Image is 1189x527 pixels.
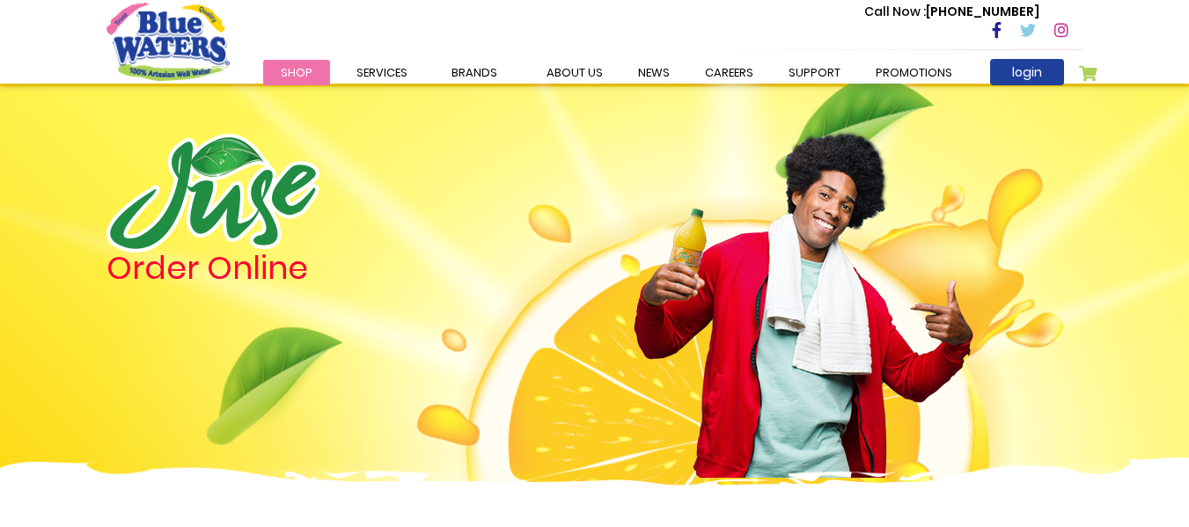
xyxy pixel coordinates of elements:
[281,64,312,81] span: Shop
[990,59,1064,85] a: login
[620,60,687,85] a: News
[106,253,498,284] h4: Order Online
[687,60,771,85] a: careers
[632,101,975,478] img: man.png
[864,3,926,20] span: Call Now :
[864,3,1039,21] p: [PHONE_NUMBER]
[771,60,858,85] a: support
[858,60,970,85] a: Promotions
[106,134,319,253] img: logo
[451,64,497,81] span: Brands
[106,3,230,80] a: store logo
[356,64,407,81] span: Services
[529,60,620,85] a: about us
